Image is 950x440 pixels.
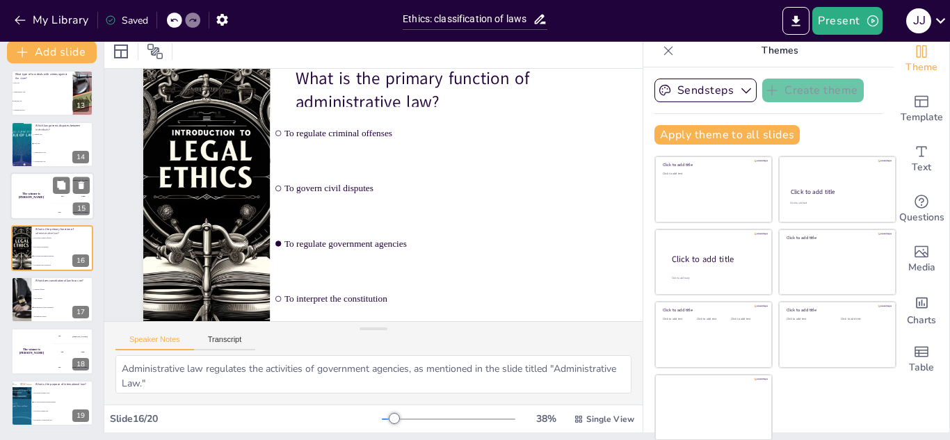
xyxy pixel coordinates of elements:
input: Insert title [403,9,533,29]
div: Click to add title [663,307,762,313]
div: Change the overall theme [894,34,949,84]
div: Click to add text [663,318,694,321]
div: Jaap [81,350,84,352]
div: 200 [52,344,93,359]
div: Click to add text [787,318,830,321]
span: Questions [899,210,944,225]
div: Click to add title [787,307,886,313]
button: My Library [10,9,95,31]
span: To interpret the constitution [34,264,92,266]
span: Civil Law [34,142,92,144]
button: Speaker Notes [115,335,194,350]
span: Interpretation of the constitution [34,307,92,308]
span: Criminal Law [13,100,72,101]
div: Click to add body [672,276,759,279]
div: Click to add title [663,162,762,168]
div: 19 [72,409,89,422]
span: Constitutional Law [13,109,72,111]
p: What is the primary function of administrative law? [296,67,625,114]
div: 16 [72,254,89,267]
span: Criminal offenses [34,289,92,291]
span: To govern civil disputes [34,246,92,247]
div: 17 [72,306,89,318]
button: Delete Slide [73,177,90,194]
div: Add ready made slides [894,84,949,134]
div: 300 [52,359,93,375]
div: Click to add text [731,318,762,321]
div: Click to add text [841,318,885,321]
span: Single View [586,414,634,425]
span: Constitutional Law [34,161,92,162]
span: To regulate criminal offenses [284,128,647,138]
div: Click to add text [663,172,762,176]
div: Click to add title [787,235,886,241]
div: 100 [52,173,94,188]
div: Layout [110,40,132,63]
div: Jaap [81,195,85,197]
div: 300 [52,204,94,220]
div: Add a table [894,334,949,384]
p: Which law governs disputes between individuals? [35,124,89,131]
button: Apply theme to all slides [654,125,800,145]
div: 100 [52,328,93,343]
div: Click to add title [791,188,883,196]
span: To enforce criminal law [34,410,92,412]
h4: The winner is [PERSON_NAME] [11,348,52,355]
div: Add charts and graphs [894,284,949,334]
span: To regulate domestic laws [34,392,92,393]
button: J J [906,7,931,35]
button: Create theme [762,79,864,102]
div: J J [906,8,931,33]
span: Media [908,260,935,275]
span: Template [901,110,943,125]
span: Criminal Law [34,134,92,136]
div: 14 [72,151,89,163]
div: Saved [105,14,148,27]
p: What type of law deals with crimes against the state? [15,72,69,80]
p: What does constitutional law focus on? [35,279,89,283]
div: https://cdn.sendsteps.com/images/logo/sendsteps_logo_white.pnghttps://cdn.sendsteps.com/images/lo... [11,225,93,271]
div: Get real-time input from your audience [894,184,949,234]
button: Duplicate Slide [53,177,70,194]
span: Civil disputes [34,298,92,299]
span: To govern civil disputes [284,184,647,194]
span: Charts [907,313,936,328]
span: Theme [905,60,937,75]
span: To regulate government agencies [284,238,647,249]
div: Click to add text [790,202,883,205]
button: Transcript [194,335,256,350]
span: Position [147,43,163,60]
div: Click to add title [672,253,761,265]
div: 200 [52,188,94,204]
span: Civil Law [13,82,72,83]
div: 19 [11,380,93,426]
p: Themes [679,34,880,67]
button: Sendsteps [654,79,757,102]
span: To regulate criminal offenses [34,237,92,238]
div: https://cdn.sendsteps.com/images/logo/sendsteps_logo_white.pnghttps://cdn.sendsteps.com/images/lo... [11,277,93,323]
h4: The winner is [PERSON_NAME] [10,193,52,199]
button: Present [812,7,882,35]
div: https://cdn.sendsteps.com/images/logo/sendsteps_logo_white.pnghttps://cdn.sendsteps.com/images/lo... [11,328,93,374]
div: 15 [73,203,90,215]
span: Text [912,160,931,175]
span: Administrative Law [34,152,92,153]
div: Slide 16 / 20 [110,412,382,425]
div: 18 [72,358,89,370]
span: To interpret the constitution [284,293,647,304]
div: https://cdn.sendsteps.com/images/logo/sendsteps_logo_white.pnghttps://cdn.sendsteps.com/images/lo... [11,122,93,168]
div: https://cdn.sendsteps.com/images/logo/sendsteps_logo_white.pnghttps://cdn.sendsteps.com/images/lo... [11,70,93,116]
p: What is the primary function of administrative law? [35,227,89,235]
span: Administrative Law [13,91,72,92]
div: Add text boxes [894,134,949,184]
button: Add slide [7,41,97,63]
textarea: Administrative law regulates the activities of government agencies, as mentioned in the slide tit... [115,355,631,393]
div: Click to add text [697,318,728,321]
button: Export to PowerPoint [782,7,810,35]
span: Table [909,360,934,375]
div: 13 [72,99,89,112]
span: International treaties [34,316,92,317]
div: Add images, graphics, shapes or video [894,234,949,284]
span: To govern relations between nations [34,401,92,402]
div: 15 [10,173,94,220]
